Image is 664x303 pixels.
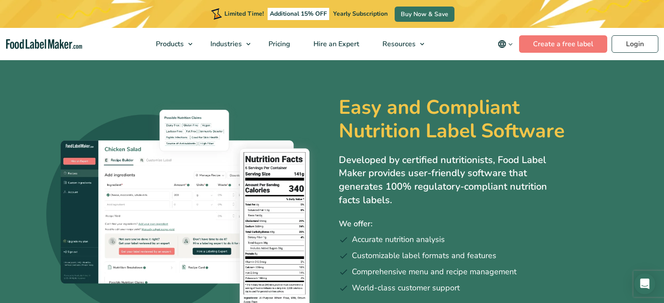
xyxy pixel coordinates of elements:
[352,266,516,278] span: Comprehensive menu and recipe management
[634,273,655,294] div: Open Intercom Messenger
[380,39,416,49] span: Resources
[153,39,185,49] span: Products
[352,282,460,294] span: World-class customer support
[339,153,566,207] p: Developed by certified nutritionists, Food Label Maker provides user-friendly software that gener...
[144,28,197,60] a: Products
[257,28,300,60] a: Pricing
[519,35,607,53] a: Create a free label
[266,39,291,49] span: Pricing
[224,10,264,18] span: Limited Time!
[371,28,429,60] a: Resources
[311,39,360,49] span: Hire an Expert
[395,7,454,22] a: Buy Now & Save
[339,218,618,230] p: We offer:
[333,10,388,18] span: Yearly Subscription
[208,39,243,49] span: Industries
[199,28,255,60] a: Industries
[339,96,598,143] h1: Easy and Compliant Nutrition Label Software
[302,28,369,60] a: Hire an Expert
[352,234,445,245] span: Accurate nutrition analysis
[268,8,329,20] span: Additional 15% OFF
[612,35,658,53] a: Login
[352,250,496,262] span: Customizable label formats and features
